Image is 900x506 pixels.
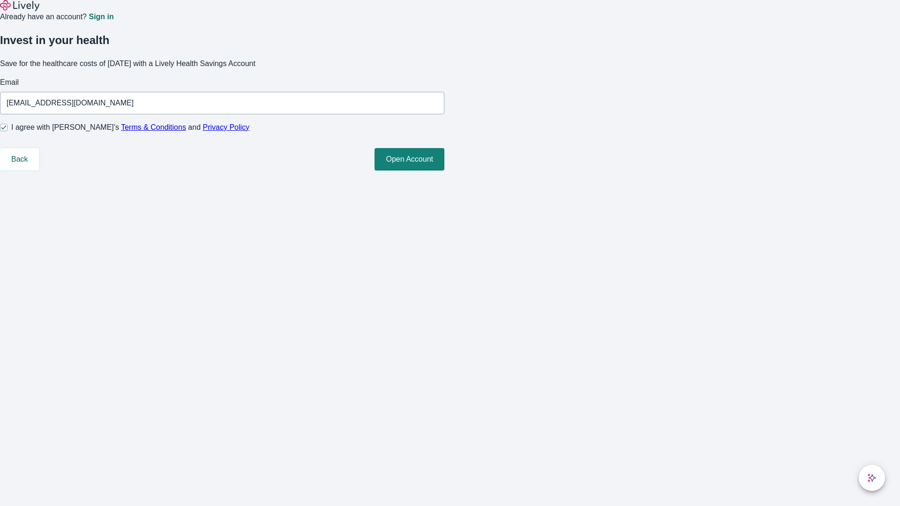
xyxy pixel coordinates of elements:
svg: Lively AI Assistant [867,473,877,483]
a: Terms & Conditions [121,123,186,131]
a: Sign in [89,13,113,21]
button: Open Account [375,148,444,171]
span: I agree with [PERSON_NAME]’s and [11,122,249,133]
a: Privacy Policy [203,123,250,131]
button: chat [859,465,885,491]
